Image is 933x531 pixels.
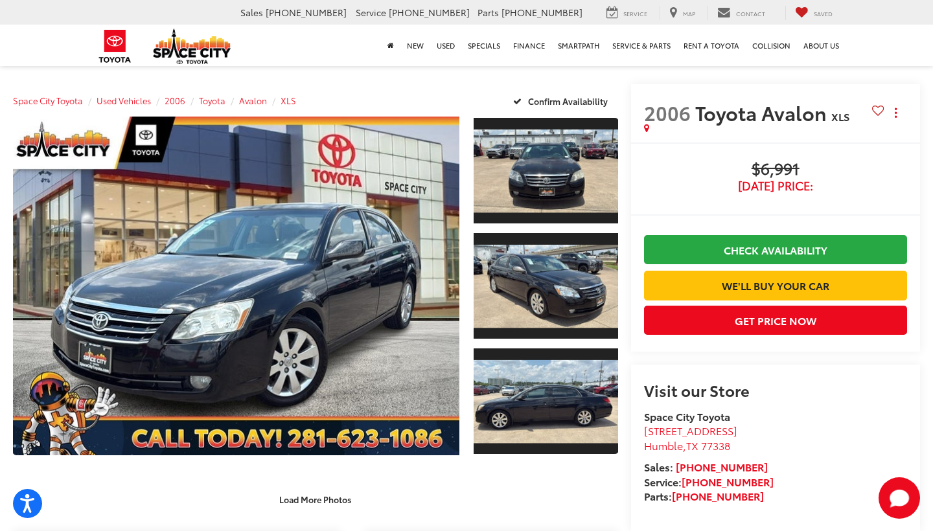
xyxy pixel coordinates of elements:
[644,306,907,335] button: Get Price Now
[597,6,657,20] a: Service
[606,25,677,66] a: Service & Parts
[701,438,730,453] span: 77338
[683,9,695,17] span: Map
[644,179,907,192] span: [DATE] Price:
[644,235,907,264] a: Check Availability
[8,115,463,457] img: 2006 Toyota Avalon XLS
[644,459,673,474] span: Sales:
[13,117,459,455] a: Expand Photo 0
[430,25,461,66] a: Used
[281,95,296,106] a: XLS
[389,6,470,19] span: [PHONE_NUMBER]
[199,95,225,106] a: Toyota
[879,477,920,519] svg: Start Chat
[13,95,83,106] a: Space City Toyota
[708,6,775,20] a: Contact
[660,6,705,20] a: Map
[746,25,797,66] a: Collision
[644,438,730,453] span: ,
[797,25,846,66] a: About Us
[472,129,619,212] img: 2006 Toyota Avalon XLS
[472,245,619,328] img: 2006 Toyota Avalon XLS
[831,109,849,124] span: XLS
[879,477,920,519] button: Toggle Chat Window
[381,25,400,66] a: Home
[478,6,499,19] span: Parts
[644,488,764,503] strong: Parts:
[884,101,907,124] button: Actions
[270,488,360,511] button: Load More Photos
[814,9,833,17] span: Saved
[644,423,737,438] span: [STREET_ADDRESS]
[165,95,185,106] a: 2006
[528,95,608,107] span: Confirm Availability
[239,95,267,106] a: Avalon
[356,6,386,19] span: Service
[472,360,619,443] img: 2006 Toyota Avalon XLS
[895,107,897,118] span: dropdown dots
[240,6,263,19] span: Sales
[507,25,551,66] a: Finance
[672,488,764,503] a: [PHONE_NUMBER]
[644,98,691,126] span: 2006
[474,232,618,340] a: Expand Photo 2
[551,25,606,66] a: SmartPath
[97,95,151,106] a: Used Vehicles
[644,423,737,453] a: [STREET_ADDRESS] Humble,TX 77338
[153,28,231,64] img: Space City Toyota
[474,347,618,455] a: Expand Photo 3
[695,98,831,126] span: Toyota Avalon
[676,459,768,474] a: [PHONE_NUMBER]
[266,6,347,19] span: [PHONE_NUMBER]
[677,25,746,66] a: Rent a Toyota
[644,438,683,453] span: Humble
[506,89,618,112] button: Confirm Availability
[400,25,430,66] a: New
[785,6,842,20] a: My Saved Vehicles
[644,160,907,179] span: $6,991
[461,25,507,66] a: Specials
[91,25,139,67] img: Toyota
[623,9,647,17] span: Service
[644,381,907,398] h2: Visit our Store
[474,117,618,225] a: Expand Photo 1
[644,409,730,424] strong: Space City Toyota
[501,6,582,19] span: [PHONE_NUMBER]
[682,474,774,489] a: [PHONE_NUMBER]
[644,271,907,300] a: We'll Buy Your Car
[686,438,698,453] span: TX
[644,474,774,489] strong: Service:
[736,9,765,17] span: Contact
